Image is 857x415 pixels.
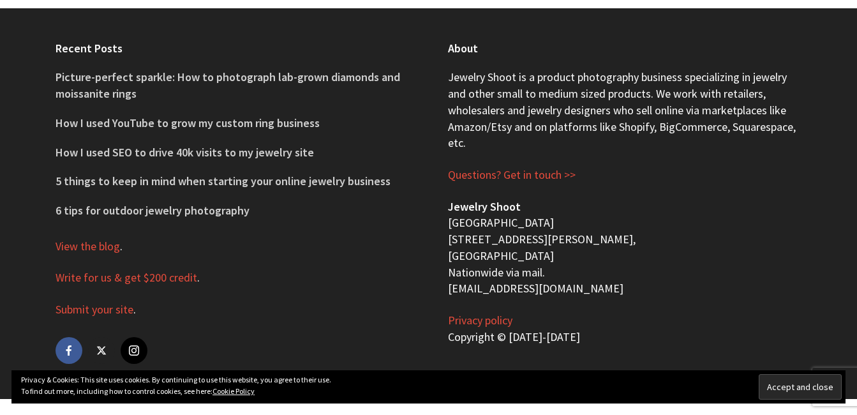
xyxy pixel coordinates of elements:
a: Questions? Get in touch >> [448,167,576,183]
b: Jewelry Shoot [448,199,521,214]
div: Privacy & Cookies: This site uses cookies. By continuing to use this website, you agree to their ... [11,370,846,404]
p: . [56,238,410,255]
h4: Recent Posts [56,40,410,56]
a: twitter [88,337,115,364]
a: Privacy policy [448,313,512,328]
p: Copyright © [DATE]-[DATE] [448,312,802,345]
a: How I used YouTube to grow my custom ring business [56,116,320,130]
a: How I used SEO to drive 40k visits to my jewelry site [56,145,314,160]
a: 6 tips for outdoor jewelry photography [56,203,250,218]
a: Write for us & get $200 credit [56,270,197,285]
input: Accept and close [759,374,842,400]
a: 5 things to keep in mind when starting your online jewelry business [56,174,391,188]
h4: About [448,40,802,56]
a: View the blog [56,239,120,254]
a: instagram [121,337,147,364]
a: Submit your site [56,302,133,317]
a: Cookie Policy [212,386,255,396]
p: [GEOGRAPHIC_DATA] [STREET_ADDRESS][PERSON_NAME], [GEOGRAPHIC_DATA] Nationwide via mail. [EMAIL_AD... [448,199,802,297]
p: . [56,301,410,318]
a: facebook [56,337,82,364]
p: . [56,269,410,286]
a: Picture-perfect sparkle: How to photograph lab-grown diamonds and moissanite rings [56,70,400,101]
p: Jewelry Shoot is a product photography business specializing in jewelry and other small to medium... [448,69,802,151]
